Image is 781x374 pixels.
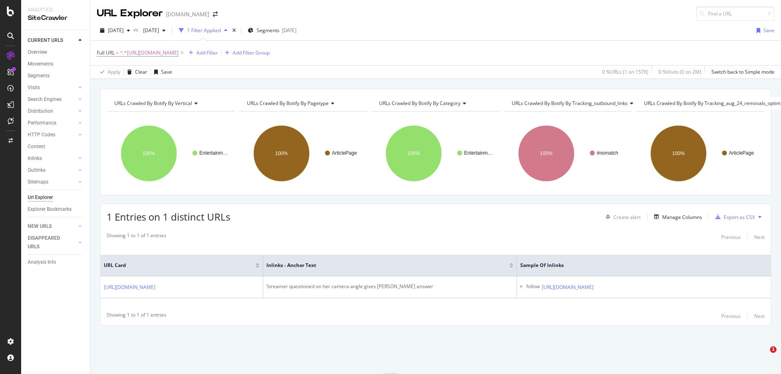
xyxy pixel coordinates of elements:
[28,119,56,127] div: Performance
[659,68,701,75] div: 0 % Visits ( 0 on 2M )
[526,283,540,291] div: follow
[28,13,83,23] div: SiteCrawler
[520,262,755,269] span: Sample of Inlinks
[28,166,46,175] div: Outlinks
[28,48,47,57] div: Overview
[120,47,179,59] span: ^.*[URL][DOMAIN_NAME]
[185,48,218,58] button: Add Filter
[257,27,279,34] span: Segments
[104,262,253,269] span: URL Card
[97,66,120,79] button: Apply
[28,154,42,163] div: Inlinks
[28,205,84,214] a: Explorer Bookmarks
[124,66,147,79] button: Clear
[28,142,45,151] div: Content
[28,222,52,231] div: NEW URLS
[602,210,641,223] button: Create alert
[662,214,702,221] div: Manage Columns
[28,95,61,104] div: Search Engines
[28,142,84,151] a: Content
[28,193,53,202] div: Url Explorer
[28,72,84,80] a: Segments
[28,178,48,186] div: Sitemaps
[245,97,360,110] h4: URLs Crawled By Botify By pagetype
[140,27,159,34] span: 2024 Oct. 5th
[651,212,702,222] button: Manage Columns
[176,24,231,37] button: 1 Filter Applied
[97,7,163,20] div: URL Explorer
[107,232,166,242] div: Showing 1 to 1 of 1 entries
[504,118,633,189] svg: A chart.
[711,68,774,75] div: Switch back to Simple mode
[266,283,513,290] div: Streamer questioned on her camera angle gives [PERSON_NAME] answer
[199,150,228,156] text: Entertainm…
[135,68,147,75] div: Clear
[708,66,774,79] button: Switch back to Simple mode
[104,283,155,291] a: [URL][DOMAIN_NAME]
[721,313,741,319] div: Previous
[764,27,774,34] div: Save
[275,151,288,156] text: 100%
[247,100,329,107] span: URLs Crawled By Botify By pagetype
[636,118,765,189] svg: A chart.
[754,313,765,319] div: Next
[28,205,72,214] div: Explorer Bookmarks
[28,131,76,139] a: HTTP Codes
[754,234,765,241] div: Next
[510,97,640,110] h4: URLs Crawled By Botify By tracking_outbound_links
[239,118,368,189] svg: A chart.
[28,83,40,92] div: Visits
[28,119,76,127] a: Performance
[542,283,593,291] a: [URL][DOMAIN_NAME]
[28,83,76,92] a: Visits
[28,107,53,116] div: Distribution
[28,222,76,231] a: NEW URLS
[161,68,172,75] div: Save
[108,27,124,34] span: 2025 Sep. 6th
[721,232,741,242] button: Previous
[266,262,497,269] span: Inlinks - Anchor Text
[729,150,754,156] text: ArticlePage
[28,36,76,45] a: CURRENT URLS
[672,151,685,156] text: 100%
[371,118,500,189] div: A chart.
[28,7,83,13] div: Analytics
[107,118,235,189] div: A chart.
[113,97,228,110] h4: URLs Crawled By Botify By vertical
[107,311,166,321] div: Showing 1 to 1 of 1 entries
[244,24,300,37] button: Segments[DATE]
[114,100,192,107] span: URLs Crawled By Botify By vertical
[28,60,84,68] a: Movements
[332,150,357,156] text: ArticlePage
[28,234,69,251] div: DISAPPEARED URLS
[28,166,76,175] a: Outlinks
[597,150,618,156] text: #nomatch
[107,210,230,223] span: 1 Entries on 1 distinct URLs
[108,68,120,75] div: Apply
[721,311,741,321] button: Previous
[408,151,420,156] text: 100%
[753,346,773,366] iframe: Intercom live chat
[28,131,55,139] div: HTTP Codes
[712,210,755,223] button: Export as CSV
[28,258,84,267] a: Analysis Info
[377,97,493,110] h4: URLs Crawled By Botify By category
[464,150,493,156] text: Entertainm…
[28,60,53,68] div: Movements
[602,68,648,75] div: 0 % URLs ( 1 on 157K )
[222,48,270,58] button: Add Filter Group
[540,151,552,156] text: 100%
[770,346,777,353] span: 1
[166,10,209,18] div: [DOMAIN_NAME]
[97,24,133,37] button: [DATE]
[754,311,765,321] button: Next
[28,36,63,45] div: CURRENT URLS
[187,27,221,34] div: 1 Filter Applied
[196,49,218,56] div: Add Filter
[379,100,460,107] span: URLs Crawled By Botify By category
[97,49,115,56] span: Full URL
[28,154,76,163] a: Inlinks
